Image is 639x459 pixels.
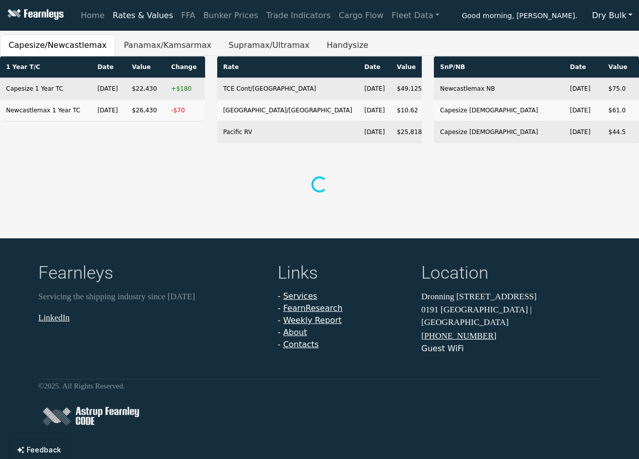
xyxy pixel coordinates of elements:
[165,78,205,100] td: +$180
[126,56,165,78] th: Value
[91,100,125,121] td: [DATE]
[283,291,317,301] a: Services
[177,6,200,26] a: FFA
[115,35,220,56] button: Panamax/Kamsarmax
[434,100,564,121] td: Capesize [DEMOGRAPHIC_DATA]
[388,6,443,26] a: Fleet Data
[220,35,318,56] button: Supramax/Ultramax
[283,340,319,349] a: Contacts
[434,56,564,78] th: SnP/NB
[38,382,125,390] small: © 2025 . All Rights Reserved.
[421,331,496,341] a: [PHONE_NUMBER]
[564,56,602,78] th: Date
[602,56,639,78] th: Value
[217,78,358,100] td: TCE Cont/[GEOGRAPHIC_DATA]
[278,314,409,326] li: -
[126,100,165,121] td: $26,430
[421,290,601,303] p: Dronning [STREET_ADDRESS]
[564,121,602,143] td: [DATE]
[278,290,409,302] li: -
[77,6,108,26] a: Home
[199,6,262,26] a: Bunker Prices
[335,6,388,26] a: Cargo Flow
[283,327,307,337] a: About
[38,313,70,322] a: LinkedIn
[278,302,409,314] li: -
[278,326,409,339] li: -
[165,56,205,78] th: Change
[217,100,358,121] td: [GEOGRAPHIC_DATA]/[GEOGRAPHIC_DATA]
[391,56,428,78] th: Value
[421,343,464,355] button: Guest WiFi
[391,121,428,143] td: $25,818
[38,290,266,303] p: Servicing the shipping industry since [DATE]
[358,56,391,78] th: Date
[217,121,358,143] td: Pacific RV
[5,9,63,22] img: Fearnleys Logo
[91,56,125,78] th: Date
[358,100,391,121] td: [DATE]
[462,8,577,25] span: Good morning, [PERSON_NAME].
[358,78,391,100] td: [DATE]
[358,121,391,143] td: [DATE]
[434,78,564,100] td: Newcastlemax NB
[278,263,409,286] h4: Links
[564,78,602,100] td: [DATE]
[602,78,639,100] td: $75.0
[602,121,639,143] td: $44.5
[391,78,428,100] td: $49,125
[434,121,564,143] td: Capesize [DEMOGRAPHIC_DATA]
[278,339,409,351] li: -
[262,6,335,26] a: Trade Indicators
[217,56,358,78] th: Rate
[602,100,639,121] td: $61.0
[165,100,205,121] td: -$70
[421,303,601,329] p: 0191 [GEOGRAPHIC_DATA] | [GEOGRAPHIC_DATA]
[318,35,377,56] button: Handysize
[91,78,125,100] td: [DATE]
[126,78,165,100] td: $22,430
[283,315,342,325] a: Weekly Report
[391,100,428,121] td: $10.62
[564,100,602,121] td: [DATE]
[586,6,639,25] button: Dry Bulk
[421,263,601,286] h4: Location
[109,6,177,26] a: Rates & Values
[38,263,266,286] h4: Fearnleys
[283,303,343,313] a: FearnResearch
